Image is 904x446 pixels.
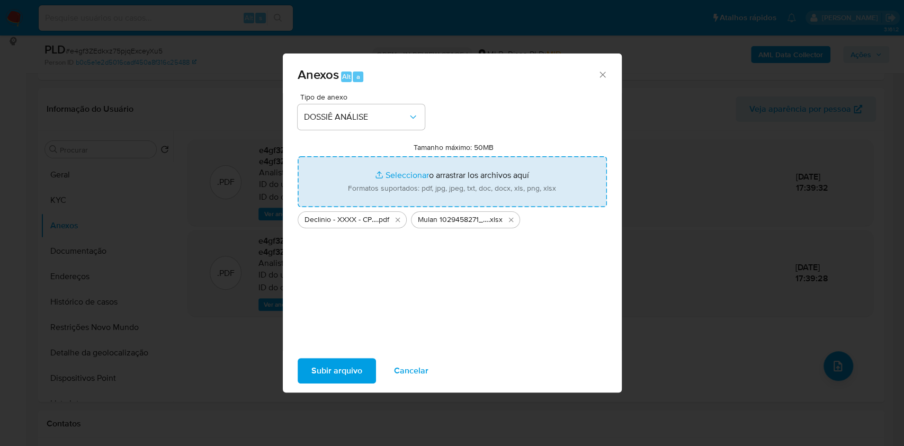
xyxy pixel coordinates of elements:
[418,215,488,225] span: Mulan 1029458271_2025_09_26_15_23_47
[298,65,339,84] span: Anexos
[305,215,377,225] span: Declinio - XXXX - CPF 45558349840 - [PERSON_NAME]
[298,104,425,130] button: DOSSIÊ ANÁLISE
[505,213,517,226] button: Eliminar Mulan 1029458271_2025_09_26_15_23_47.xlsx
[304,112,408,122] span: DOSSIÊ ANÁLISE
[488,215,503,225] span: .xlsx
[597,69,607,79] button: Cerrar
[391,213,404,226] button: Eliminar Declinio - XXXX - CPF 45558349840 - LUIS MAI KING MING.pdf
[356,72,360,82] span: a
[298,207,607,228] ul: Archivos seleccionados
[300,93,427,101] span: Tipo de anexo
[311,359,362,382] span: Subir arquivo
[377,215,389,225] span: .pdf
[394,359,428,382] span: Cancelar
[380,358,442,383] button: Cancelar
[298,358,376,383] button: Subir arquivo
[414,142,494,152] label: Tamanho máximo: 50MB
[342,72,351,82] span: Alt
